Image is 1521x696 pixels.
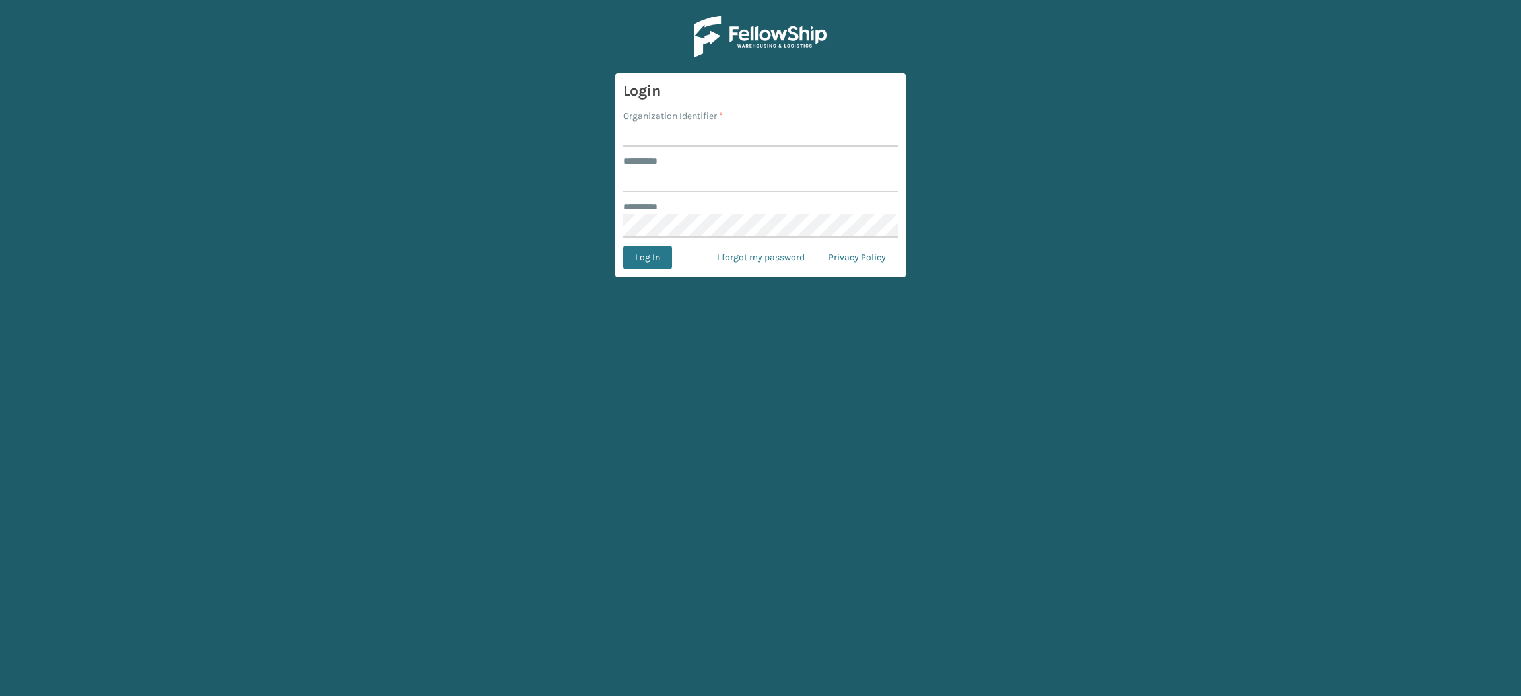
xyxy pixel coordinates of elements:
h3: Login [623,81,898,101]
button: Log In [623,246,672,269]
img: Logo [694,16,827,57]
a: Privacy Policy [817,246,898,269]
label: Organization Identifier [623,109,723,123]
a: I forgot my password [705,246,817,269]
